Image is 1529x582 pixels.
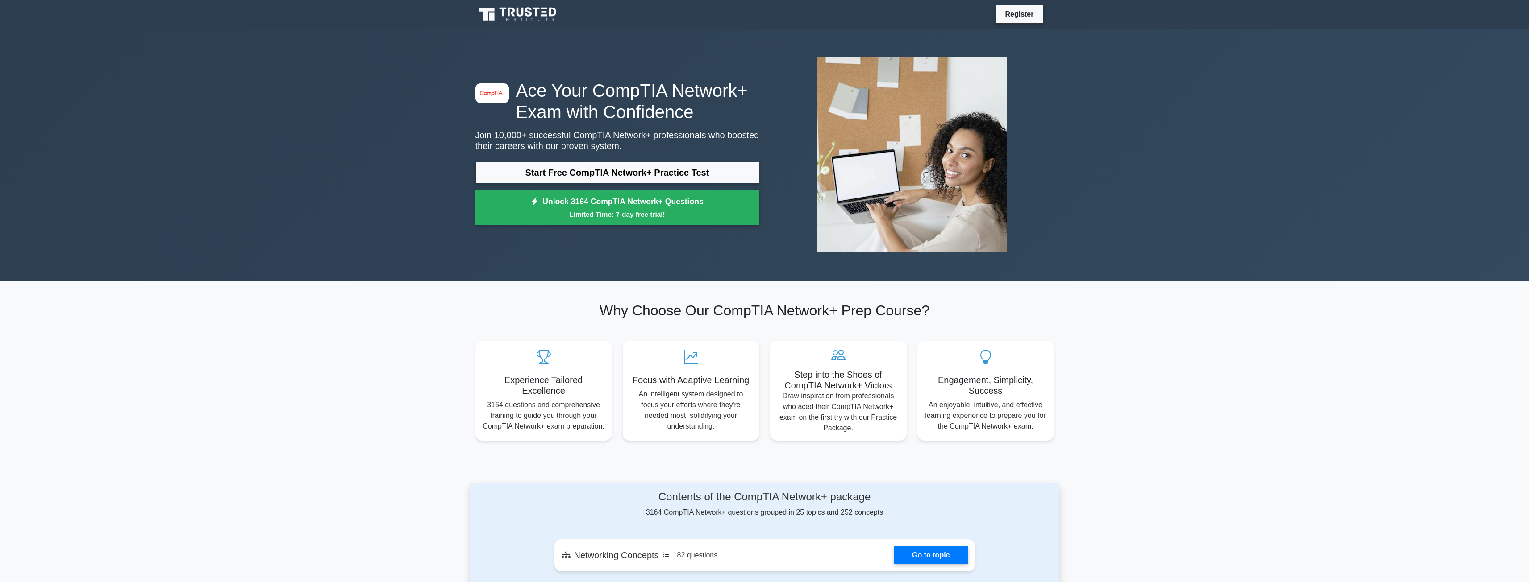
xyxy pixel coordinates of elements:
[925,400,1047,432] p: An enjoyable, intuitive, and effective learning experience to prepare you for the CompTIA Network...
[894,546,967,564] a: Go to topic
[483,375,605,396] h5: Experience Tailored Excellence
[487,209,748,219] small: Limited Time: 7-day free trial!
[777,369,900,391] h5: Step into the Shoes of CompTIA Network+ Victors
[630,389,752,432] p: An intelligent system designed to focus your efforts where they're needed most, solidifying your ...
[925,375,1047,396] h5: Engagement, Simplicity, Success
[475,162,759,183] a: Start Free CompTIA Network+ Practice Test
[630,375,752,385] h5: Focus with Adaptive Learning
[475,190,759,226] a: Unlock 3164 CompTIA Network+ QuestionsLimited Time: 7-day free trial!
[554,491,975,518] div: 3164 CompTIA Network+ questions grouped in 25 topics and 252 concepts
[475,130,759,151] p: Join 10,000+ successful CompTIA Network+ professionals who boosted their careers with our proven ...
[777,391,900,433] p: Draw inspiration from professionals who aced their CompTIA Network+ exam on the first try with ou...
[475,80,759,123] h1: Ace Your CompTIA Network+ Exam with Confidence
[483,400,605,432] p: 3164 questions and comprehensive training to guide you through your CompTIA Network+ exam prepara...
[554,491,975,504] h4: Contents of the CompTIA Network+ package
[1000,8,1039,20] a: Register
[475,302,1054,319] h2: Why Choose Our CompTIA Network+ Prep Course?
